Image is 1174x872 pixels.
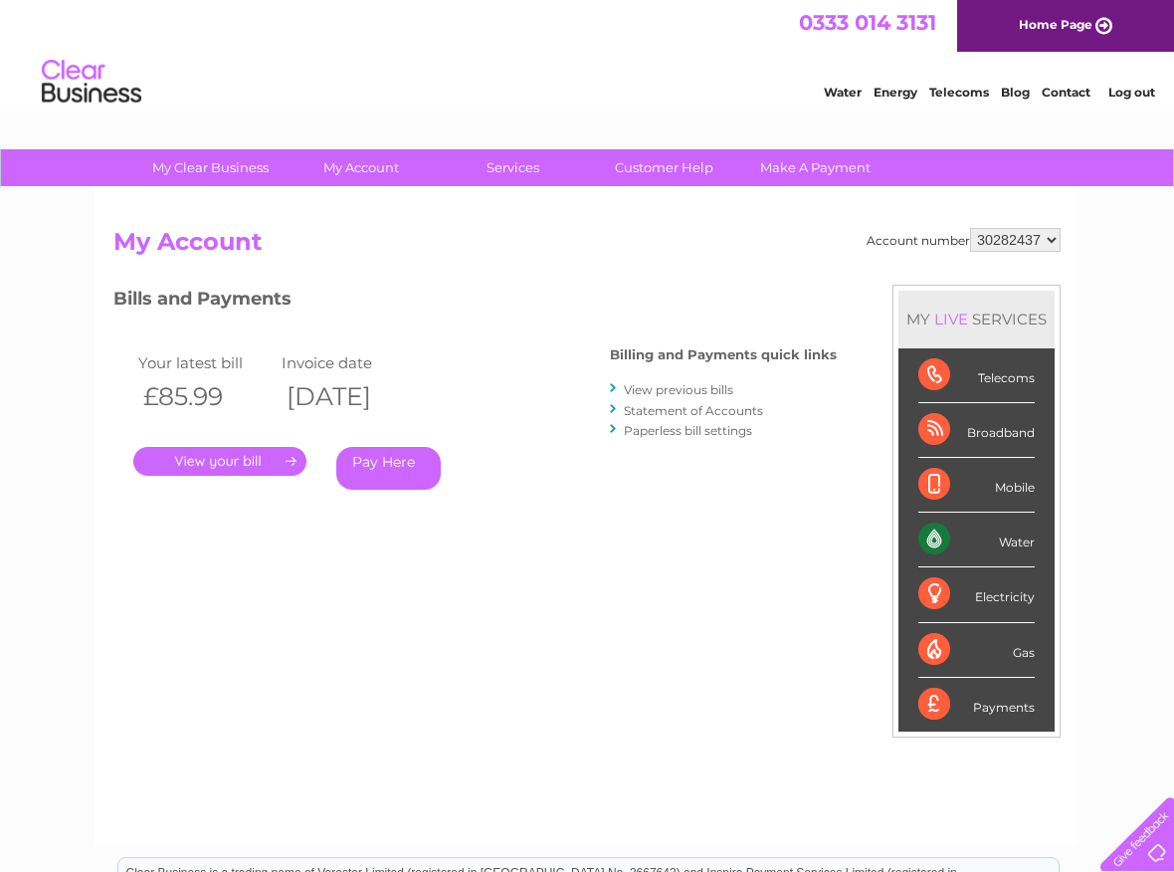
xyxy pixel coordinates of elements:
[624,423,752,438] a: Paperless bill settings
[918,623,1035,678] div: Gas
[867,228,1061,252] div: Account number
[133,447,306,476] a: .
[799,10,936,35] a: 0333 014 3131
[610,347,837,362] h4: Billing and Payments quick links
[930,310,972,328] div: LIVE
[133,349,277,376] td: Your latest bill
[1001,85,1030,100] a: Blog
[582,149,746,186] a: Customer Help
[918,567,1035,622] div: Electricity
[128,149,293,186] a: My Clear Business
[41,52,142,112] img: logo.png
[918,403,1035,458] div: Broadband
[1108,85,1155,100] a: Log out
[133,376,277,417] th: £85.99
[918,458,1035,513] div: Mobile
[280,149,444,186] a: My Account
[624,382,733,397] a: View previous bills
[929,85,989,100] a: Telecoms
[336,447,441,490] a: Pay Here
[918,678,1035,732] div: Payments
[277,349,420,376] td: Invoice date
[118,11,1059,97] div: Clear Business is a trading name of Verastar Limited (registered in [GEOGRAPHIC_DATA] No. 3667643...
[277,376,420,417] th: [DATE]
[898,291,1055,347] div: MY SERVICES
[918,513,1035,567] div: Water
[918,348,1035,403] div: Telecoms
[431,149,595,186] a: Services
[113,285,837,320] h3: Bills and Payments
[824,85,862,100] a: Water
[113,228,1061,266] h2: My Account
[874,85,917,100] a: Energy
[624,403,763,418] a: Statement of Accounts
[1042,85,1090,100] a: Contact
[733,149,897,186] a: Make A Payment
